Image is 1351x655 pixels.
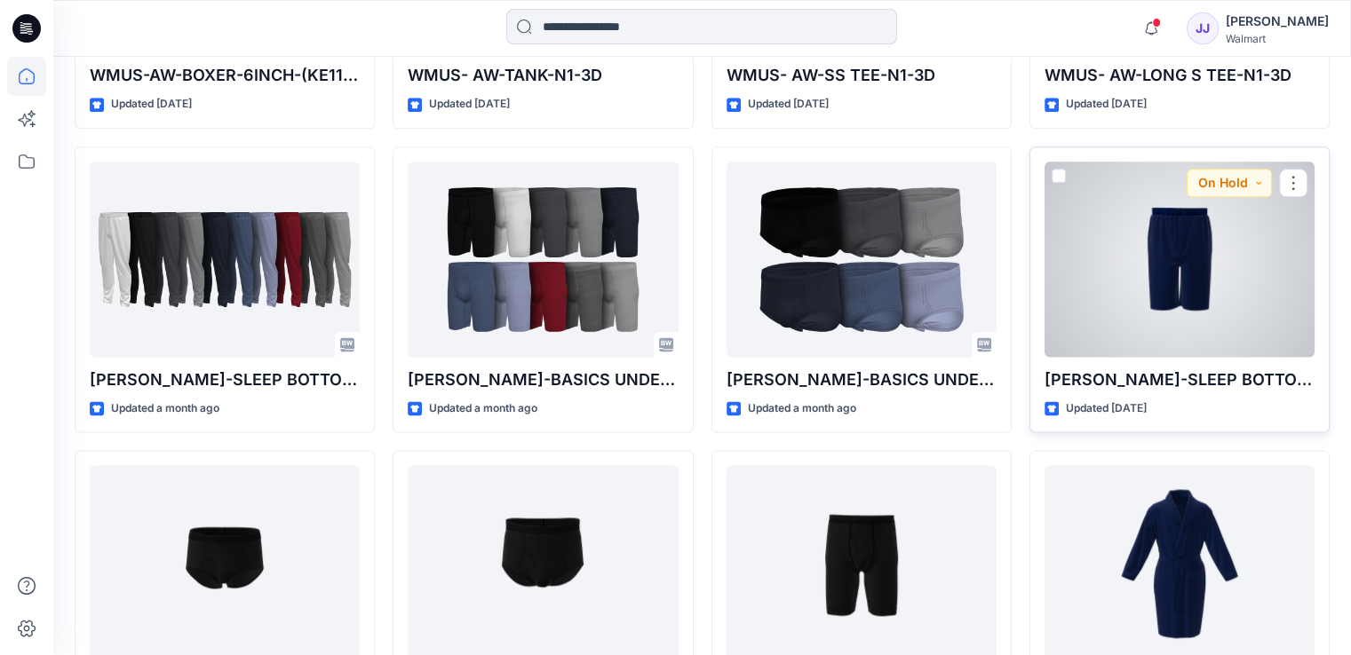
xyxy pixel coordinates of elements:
a: George-SLEEP BOTTOMS 2 PK SHORTS-100150734 [1045,162,1315,357]
p: Updated a month ago [748,399,856,418]
p: Updated [DATE] [1066,95,1147,114]
p: Updated a month ago [111,399,219,418]
p: [PERSON_NAME]-BASICS UNDERWEAR BRIEF MID-RISE COTTON STRETCH 6PK-100151038 [727,367,997,392]
p: [PERSON_NAME]-BASICS UNDERWEAR BOXER BRIEF COTTON STRETCH 9 6PK-100151045 [408,367,678,392]
p: [PERSON_NAME]-SLEEP BOTTOMS 2 PK SHORTS-100150734 [1045,367,1315,392]
p: Updated a month ago [429,399,537,418]
div: JJ [1187,12,1219,44]
p: WMUS- AW-LONG S TEE-N1-3D [1045,63,1315,88]
p: Updated [DATE] [748,95,829,114]
p: WMUS- AW-SS TEE-N1-3D [727,63,997,88]
p: Updated [DATE] [1066,399,1147,418]
p: Updated [DATE] [429,95,510,114]
div: Walmart [1226,32,1329,45]
a: George-BASICS UNDERWEAR BRIEF MID-RISE COTTON STRETCH 6PK-100151038 [727,162,997,357]
div: [PERSON_NAME] [1226,11,1329,32]
p: [PERSON_NAME]-SLEEP BOTTOMS PANT-100150736 [90,367,360,392]
a: George-SLEEP BOTTOMS PANT-100150736 [90,162,360,357]
a: George-BASICS UNDERWEAR BOXER BRIEF COTTON STRETCH 9 6PK-100151045 [408,162,678,357]
p: Updated [DATE] [111,95,192,114]
p: WMUS-AW-BOXER-6INCH-(KE1157)-N1 [90,63,360,88]
p: WMUS- AW-TANK-N1-3D [408,63,678,88]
